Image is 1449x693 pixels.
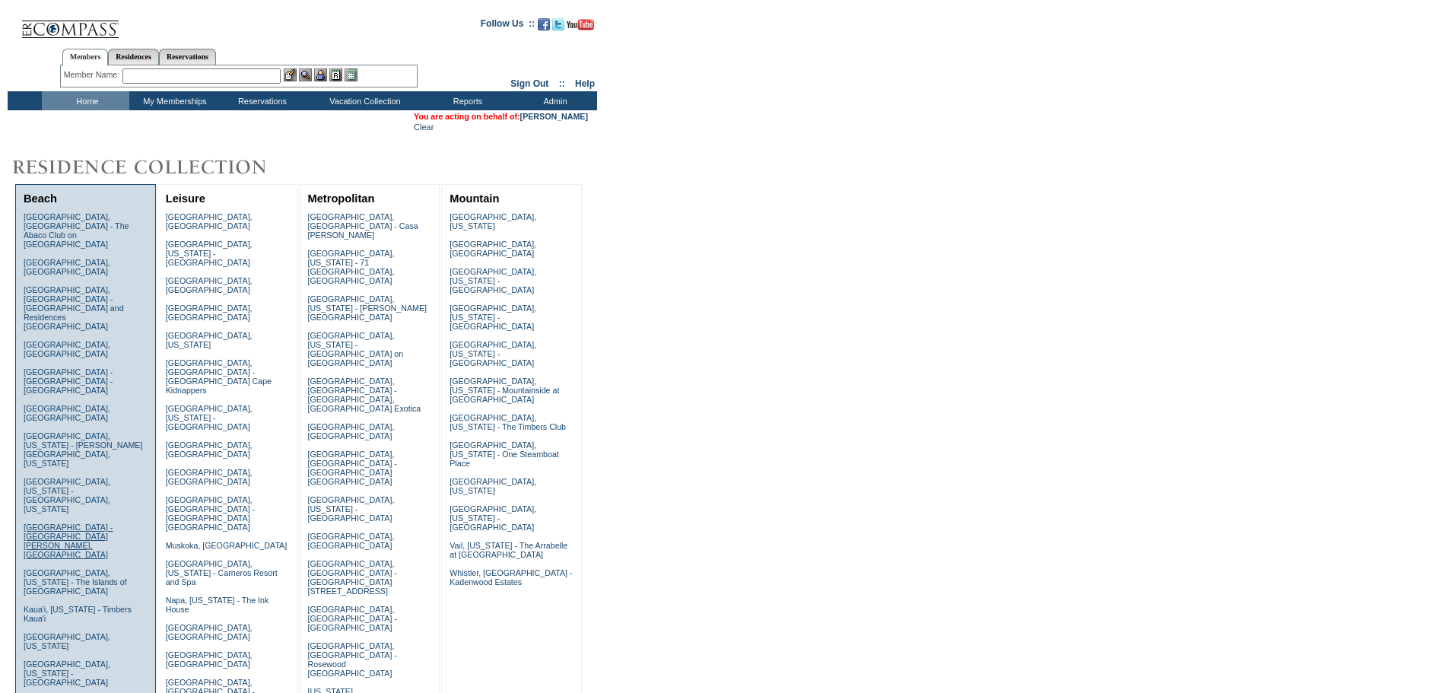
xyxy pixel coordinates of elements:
a: [GEOGRAPHIC_DATA], [US_STATE] [166,331,253,349]
td: Admin [510,91,597,110]
a: [GEOGRAPHIC_DATA], [US_STATE] - [GEOGRAPHIC_DATA] [450,304,536,331]
img: Reservations [329,68,342,81]
a: [GEOGRAPHIC_DATA], [GEOGRAPHIC_DATA] [166,276,253,294]
a: Metropolitan [307,192,374,205]
a: Help [575,78,595,89]
img: Follow us on Twitter [552,18,564,30]
a: [GEOGRAPHIC_DATA], [GEOGRAPHIC_DATA] [166,304,253,322]
img: i.gif [8,23,20,24]
a: [GEOGRAPHIC_DATA], [US_STATE] - [GEOGRAPHIC_DATA] [24,660,110,687]
a: [PERSON_NAME] [520,112,588,121]
td: Reports [422,91,510,110]
a: [GEOGRAPHIC_DATA], [US_STATE] [450,477,536,495]
a: [GEOGRAPHIC_DATA], [US_STATE] - [GEOGRAPHIC_DATA] [450,267,536,294]
td: Home [42,91,129,110]
a: [GEOGRAPHIC_DATA], [US_STATE] - [GEOGRAPHIC_DATA] [307,495,394,523]
a: Follow us on Twitter [552,23,564,32]
a: [GEOGRAPHIC_DATA], [US_STATE] - Carneros Resort and Spa [166,559,278,587]
a: Reservations [159,49,216,65]
a: [GEOGRAPHIC_DATA], [GEOGRAPHIC_DATA] - [GEOGRAPHIC_DATA] [307,605,396,632]
a: [GEOGRAPHIC_DATA], [US_STATE] - One Steamboat Place [450,440,559,468]
td: Vacation Collection [304,91,422,110]
a: [GEOGRAPHIC_DATA], [GEOGRAPHIC_DATA] [166,440,253,459]
a: [GEOGRAPHIC_DATA], [GEOGRAPHIC_DATA] [307,422,394,440]
a: [GEOGRAPHIC_DATA], [GEOGRAPHIC_DATA] [450,240,536,258]
a: Members [62,49,109,65]
a: [GEOGRAPHIC_DATA], [GEOGRAPHIC_DATA] [24,404,110,422]
a: [GEOGRAPHIC_DATA], [GEOGRAPHIC_DATA] - The Abaco Club on [GEOGRAPHIC_DATA] [24,212,129,249]
div: Member Name: [64,68,122,81]
a: [GEOGRAPHIC_DATA], [US_STATE] - [GEOGRAPHIC_DATA] [450,340,536,367]
a: Beach [24,192,57,205]
span: You are acting on behalf of: [414,112,588,121]
a: Residences [108,49,159,65]
a: [GEOGRAPHIC_DATA], [GEOGRAPHIC_DATA] - [GEOGRAPHIC_DATA] [GEOGRAPHIC_DATA] [166,495,255,532]
img: Compass Home [21,8,119,39]
a: [GEOGRAPHIC_DATA], [US_STATE] - [PERSON_NAME][GEOGRAPHIC_DATA] [307,294,427,322]
a: [GEOGRAPHIC_DATA], [US_STATE] - The Timbers Club [450,413,566,431]
a: [GEOGRAPHIC_DATA], [GEOGRAPHIC_DATA] - [GEOGRAPHIC_DATA][STREET_ADDRESS] [307,559,396,596]
img: View [299,68,312,81]
a: Kaua'i, [US_STATE] - Timbers Kaua'i [24,605,132,623]
a: Vail, [US_STATE] - The Arrabelle at [GEOGRAPHIC_DATA] [450,541,567,559]
a: [GEOGRAPHIC_DATA], [GEOGRAPHIC_DATA] - Rosewood [GEOGRAPHIC_DATA] [307,641,396,678]
a: [GEOGRAPHIC_DATA] - [GEOGRAPHIC_DATA][PERSON_NAME], [GEOGRAPHIC_DATA] [24,523,113,559]
a: [GEOGRAPHIC_DATA], [US_STATE] - [PERSON_NAME][GEOGRAPHIC_DATA], [US_STATE] [24,431,143,468]
a: [GEOGRAPHIC_DATA], [US_STATE] - Mountainside at [GEOGRAPHIC_DATA] [450,377,559,404]
a: [GEOGRAPHIC_DATA], [GEOGRAPHIC_DATA] - [GEOGRAPHIC_DATA] and Residences [GEOGRAPHIC_DATA] [24,285,124,331]
img: Become our fan on Facebook [538,18,550,30]
a: [GEOGRAPHIC_DATA], [GEOGRAPHIC_DATA] [24,340,110,358]
a: Leisure [166,192,205,205]
a: [GEOGRAPHIC_DATA], [GEOGRAPHIC_DATA] - [GEOGRAPHIC_DATA] Cape Kidnappers [166,358,272,395]
img: Subscribe to our YouTube Channel [567,19,594,30]
a: [GEOGRAPHIC_DATA], [GEOGRAPHIC_DATA] [24,258,110,276]
a: [GEOGRAPHIC_DATA], [US_STATE] - 71 [GEOGRAPHIC_DATA], [GEOGRAPHIC_DATA] [307,249,394,285]
img: b_edit.gif [284,68,297,81]
a: [GEOGRAPHIC_DATA], [GEOGRAPHIC_DATA] [166,468,253,486]
a: [GEOGRAPHIC_DATA], [US_STATE] - [GEOGRAPHIC_DATA] on [GEOGRAPHIC_DATA] [307,331,403,367]
a: Become our fan on Facebook [538,23,550,32]
a: [GEOGRAPHIC_DATA], [GEOGRAPHIC_DATA] - [GEOGRAPHIC_DATA], [GEOGRAPHIC_DATA] Exotica [307,377,421,413]
a: Muskoka, [GEOGRAPHIC_DATA] [166,541,287,550]
a: Mountain [450,192,499,205]
img: Impersonate [314,68,327,81]
a: [GEOGRAPHIC_DATA] - [GEOGRAPHIC_DATA] - [GEOGRAPHIC_DATA] [24,367,113,395]
a: Subscribe to our YouTube Channel [567,23,594,32]
a: Napa, [US_STATE] - The Ink House [166,596,269,614]
a: [GEOGRAPHIC_DATA], [US_STATE] [450,212,536,230]
td: Follow Us :: [481,17,535,35]
a: Clear [414,122,434,132]
a: [GEOGRAPHIC_DATA], [US_STATE] [24,632,110,650]
a: Sign Out [510,78,548,89]
a: [GEOGRAPHIC_DATA], [GEOGRAPHIC_DATA] [166,650,253,669]
td: My Memberships [129,91,217,110]
a: [GEOGRAPHIC_DATA], [US_STATE] - [GEOGRAPHIC_DATA] [166,240,253,267]
a: [GEOGRAPHIC_DATA], [US_STATE] - The Islands of [GEOGRAPHIC_DATA] [24,568,127,596]
span: :: [559,78,565,89]
td: Reservations [217,91,304,110]
a: [GEOGRAPHIC_DATA], [US_STATE] - [GEOGRAPHIC_DATA], [US_STATE] [24,477,110,513]
a: [GEOGRAPHIC_DATA], [GEOGRAPHIC_DATA] - Casa [PERSON_NAME] [307,212,418,240]
img: Destinations by Exclusive Resorts [8,152,304,183]
a: [GEOGRAPHIC_DATA], [GEOGRAPHIC_DATA] - [GEOGRAPHIC_DATA] [GEOGRAPHIC_DATA] [307,450,396,486]
a: [GEOGRAPHIC_DATA], [GEOGRAPHIC_DATA] [166,212,253,230]
a: [GEOGRAPHIC_DATA], [GEOGRAPHIC_DATA] [307,532,394,550]
img: b_calculator.gif [345,68,357,81]
a: Whistler, [GEOGRAPHIC_DATA] - Kadenwood Estates [450,568,572,587]
a: [GEOGRAPHIC_DATA], [US_STATE] - [GEOGRAPHIC_DATA] [166,404,253,431]
a: [GEOGRAPHIC_DATA], [US_STATE] - [GEOGRAPHIC_DATA] [450,504,536,532]
a: [GEOGRAPHIC_DATA], [GEOGRAPHIC_DATA] [166,623,253,641]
